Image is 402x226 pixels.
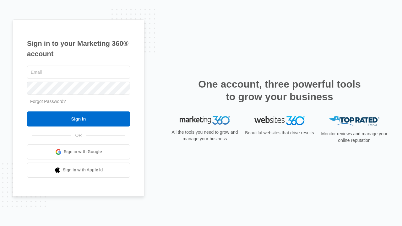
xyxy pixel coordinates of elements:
[244,130,315,136] p: Beautiful websites that drive results
[329,116,379,126] img: Top Rated Local
[63,167,103,173] span: Sign in with Apple Id
[319,131,389,144] p: Monitor reviews and manage your online reputation
[180,116,230,125] img: Marketing 360
[170,129,240,142] p: All the tools you need to grow and manage your business
[196,78,363,103] h2: One account, three powerful tools to grow your business
[27,66,130,79] input: Email
[27,38,130,59] h1: Sign in to your Marketing 360® account
[254,116,305,125] img: Websites 360
[27,144,130,159] a: Sign in with Google
[27,111,130,126] input: Sign In
[64,148,102,155] span: Sign in with Google
[27,163,130,178] a: Sign in with Apple Id
[71,132,86,139] span: OR
[30,99,66,104] a: Forgot Password?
